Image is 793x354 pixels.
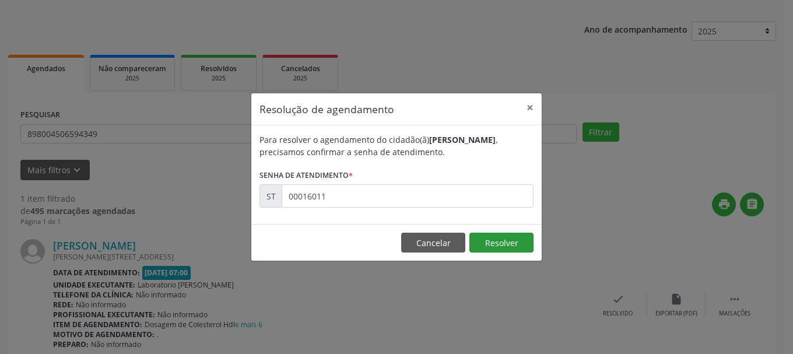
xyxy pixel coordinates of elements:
b: [PERSON_NAME] [429,134,496,145]
button: Resolver [469,233,534,253]
h5: Resolução de agendamento [259,101,394,117]
button: Close [518,93,542,122]
div: Para resolver o agendamento do cidadão(ã) , precisamos confirmar a senha de atendimento. [259,134,534,158]
label: Senha de atendimento [259,166,353,184]
div: ST [259,184,282,208]
button: Cancelar [401,233,465,253]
